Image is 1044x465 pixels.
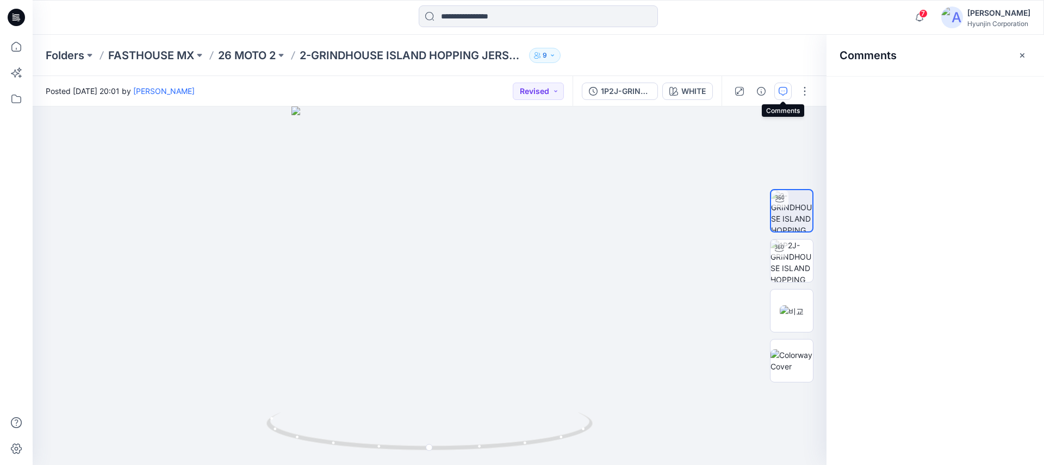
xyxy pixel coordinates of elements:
h2: Comments [840,49,897,62]
div: 1P2J-GRINDHOUSE ISLAND HOPPING JERSEY YOUTH SET [601,85,651,97]
div: Hyunjin Corporation [967,20,1030,28]
span: 7 [919,9,928,18]
img: Colorway Cover [770,349,813,372]
button: WHITE [662,83,713,100]
img: 2-GRINDHOUSE ISLAND HOPPING JERSEY YOUTH [771,190,812,231]
a: [PERSON_NAME] [133,86,195,96]
p: 9 [543,49,547,61]
div: [PERSON_NAME] [967,7,1030,20]
div: WHITE [681,85,706,97]
img: 1P2J-GRINDHOUSE ISLAND HOPPING JERSEY YOUTH SET [770,240,813,282]
img: avatar [941,7,963,28]
button: 1P2J-GRINDHOUSE ISLAND HOPPING JERSEY YOUTH SET [582,83,658,100]
a: 26 MOTO 2 [218,48,276,63]
p: 2-GRINDHOUSE ISLAND HOPPING JERSEY YOUTH [300,48,525,63]
img: 비교 [780,305,804,317]
a: Folders [46,48,84,63]
button: Details [753,83,770,100]
a: FASTHOUSE MX [108,48,194,63]
span: Posted [DATE] 20:01 by [46,85,195,97]
button: 9 [529,48,561,63]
